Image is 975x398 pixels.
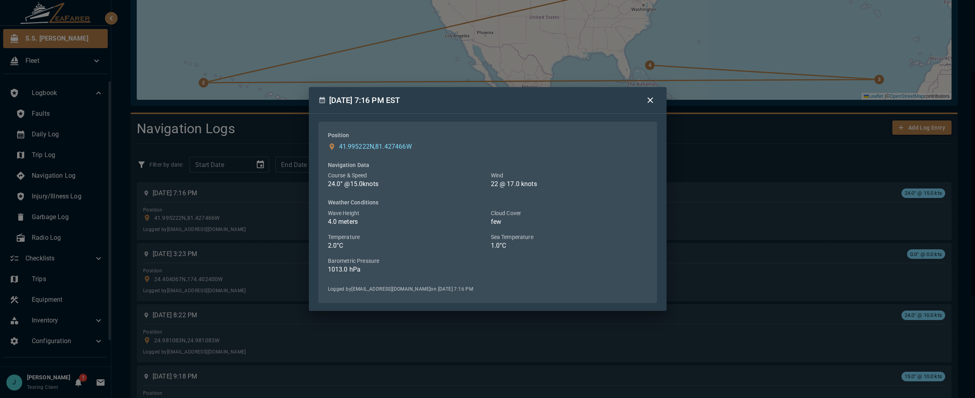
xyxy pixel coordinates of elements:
[491,233,647,241] p: Sea Temperature
[339,143,412,150] span: 41.995222N , 81.427466W
[491,171,647,179] p: Wind
[328,233,485,241] p: Temperature
[491,217,647,227] p: few
[328,131,647,140] h6: Position
[491,179,647,189] p: 22 @ 17.0 knots
[328,217,485,227] p: 4.0 meters
[328,179,485,189] p: 24.0 ° @ 15.0 knots
[329,94,400,107] h6: [DATE] 7:16 PM EST
[491,241,647,250] p: 1.0°C
[328,161,647,170] h6: Navigation Data
[328,171,485,179] p: Course & Speed
[328,241,485,250] p: 2.0°C
[339,142,412,151] a: 41.995222N,81.427466W
[328,257,485,265] p: Barometric Pressure
[328,198,647,207] h6: Weather Conditions
[328,265,485,274] p: 1013.0 hPa
[328,286,473,292] span: Logged by [EMAIL_ADDRESS][DOMAIN_NAME] on [DATE] 7:16 PM
[328,209,485,217] p: Wave Height
[491,209,647,217] p: Cloud Cover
